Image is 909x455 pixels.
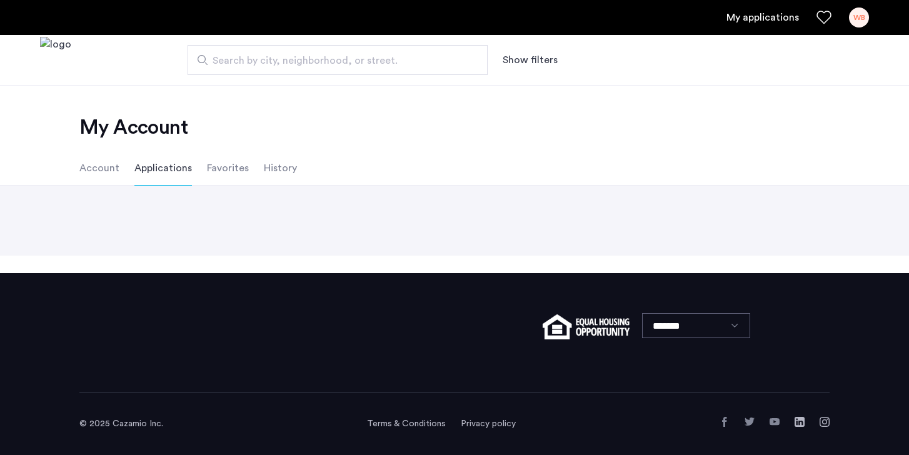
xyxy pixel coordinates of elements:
[745,417,755,427] a: Twitter
[816,10,831,25] a: Favorites
[188,45,488,75] input: Apartment Search
[79,115,830,140] h2: My Account
[543,314,630,339] img: equal-housing.png
[726,10,799,25] a: My application
[40,37,71,84] img: logo
[770,417,780,427] a: YouTube
[503,52,558,67] button: Show or hide filters
[820,417,830,427] a: Instagram
[720,417,730,427] a: Facebook
[40,37,71,84] a: Cazamio logo
[134,151,192,186] li: Applications
[79,419,163,428] span: © 2025 Cazamio Inc.
[213,53,453,68] span: Search by city, neighborhood, or street.
[264,151,297,186] li: History
[367,417,446,430] a: Terms and conditions
[79,151,119,186] li: Account
[849,7,869,27] div: WB
[207,151,249,186] li: Favorites
[795,417,805,427] a: LinkedIn
[642,313,750,338] select: Language select
[461,417,516,430] a: Privacy policy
